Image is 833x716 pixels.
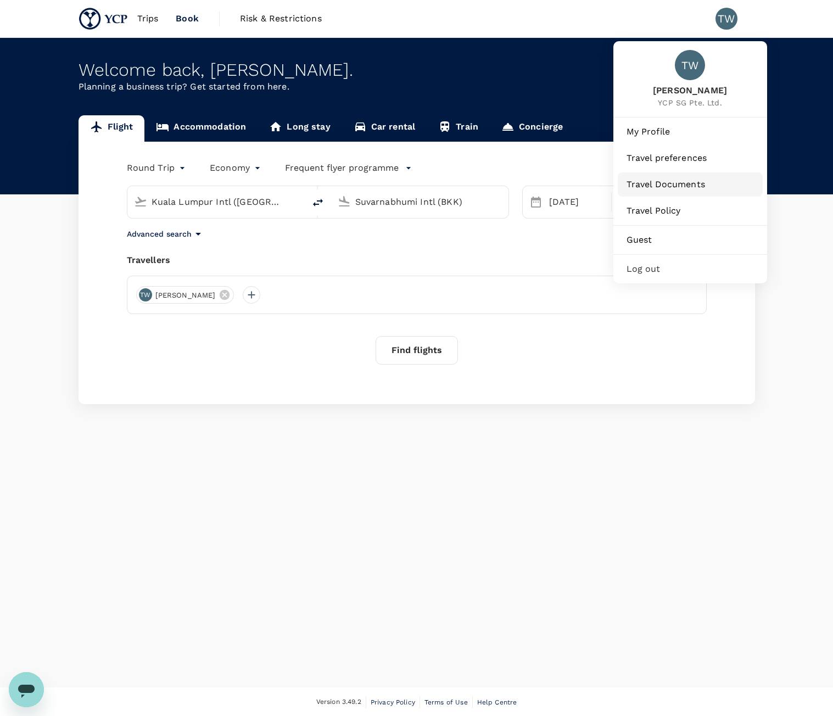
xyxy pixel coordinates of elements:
[627,125,754,138] span: My Profile
[618,146,763,170] a: Travel preferences
[297,200,299,203] button: Open
[371,698,415,706] span: Privacy Policy
[715,8,737,30] div: TW
[127,254,707,267] div: Travellers
[149,290,222,301] span: [PERSON_NAME]
[627,233,754,247] span: Guest
[210,159,263,177] div: Economy
[618,172,763,197] a: Travel Documents
[653,97,727,108] span: YCP SG Pte. Ltd.
[627,204,754,217] span: Travel Policy
[618,199,763,223] a: Travel Policy
[144,115,258,142] a: Accommodation
[342,115,427,142] a: Car rental
[618,257,763,281] div: Log out
[371,696,415,708] a: Privacy Policy
[376,336,458,365] button: Find flights
[477,698,517,706] span: Help Centre
[618,120,763,144] a: My Profile
[490,115,574,142] a: Concierge
[79,80,755,93] p: Planning a business trip? Get started from here.
[305,189,331,216] button: delete
[627,178,754,191] span: Travel Documents
[501,200,503,203] button: Open
[176,12,199,25] span: Book
[258,115,342,142] a: Long stay
[285,161,399,175] p: Frequent flyer programme
[675,50,705,80] div: TW
[9,672,44,707] iframe: Button to launch messaging window
[618,228,763,252] a: Guest
[424,698,468,706] span: Terms of Use
[127,227,205,240] button: Advanced search
[653,85,727,97] span: [PERSON_NAME]
[627,152,754,165] span: Travel preferences
[427,115,490,142] a: Train
[240,12,322,25] span: Risk & Restrictions
[627,262,754,276] span: Log out
[79,60,755,80] div: Welcome back , [PERSON_NAME] .
[355,193,485,210] input: Going to
[136,286,234,304] div: TW[PERSON_NAME]
[127,159,188,177] div: Round Trip
[79,7,128,31] img: YCP SG Pte. Ltd.
[139,288,152,301] div: TW
[79,115,145,142] a: Flight
[137,12,159,25] span: Trips
[127,228,192,239] p: Advanced search
[545,191,609,213] div: [DATE]
[424,696,468,708] a: Terms of Use
[316,697,361,708] span: Version 3.49.2
[152,193,282,210] input: Depart from
[477,696,517,708] a: Help Centre
[285,161,412,175] button: Frequent flyer programme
